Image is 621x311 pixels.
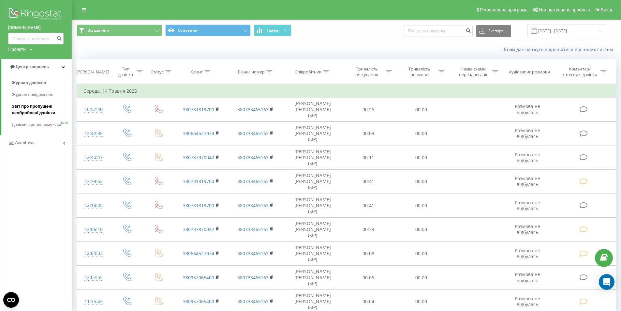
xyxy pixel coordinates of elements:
[599,274,614,290] div: Open Intercom Messenger
[1,59,72,75] a: Центр звернень
[237,106,269,113] a: 380733465163
[395,121,447,146] td: 00:00
[8,33,64,44] input: Пошук за номером
[395,218,447,242] td: 00:00
[183,130,214,136] a: 380664527074
[237,178,269,184] a: 380733465163
[515,127,540,139] span: Розмова не відбулась
[237,298,269,304] a: 380733465163
[283,194,342,218] td: [PERSON_NAME] [PERSON_NAME] (SIP)
[83,295,104,308] div: 11:35:43
[395,266,447,290] td: 00:00
[404,25,473,37] input: Пошук за номером
[237,154,269,161] a: 380733465163
[183,298,214,304] a: 380957065400
[16,64,49,69] span: Центр звернень
[12,77,72,89] a: Журнал дзвінків
[83,127,104,140] div: 12:42:35
[83,175,104,188] div: 12:39:52
[395,170,447,194] td: 00:00
[283,146,342,170] td: [PERSON_NAME] [PERSON_NAME] (SIP)
[283,170,342,194] td: [PERSON_NAME] [PERSON_NAME] (SIP)
[515,151,540,163] span: Розмова не відбулась
[83,247,104,260] div: 12:04:33
[515,103,540,115] span: Розмова не відбулась
[283,121,342,146] td: [PERSON_NAME] [PERSON_NAME] (SIP)
[342,218,394,242] td: 00:39
[83,199,104,212] div: 12:18:35
[342,98,394,122] td: 00:26
[476,25,511,37] button: Експорт
[254,24,291,36] button: Графік
[8,46,26,53] div: Проекти
[83,223,104,236] div: 12:06:10
[238,69,265,75] div: Бізнес номер
[8,24,64,31] a: [DOMAIN_NAME]
[183,226,214,232] a: 380737970042
[515,295,540,307] span: Розмова не відбулась
[283,98,342,122] td: [PERSON_NAME] [PERSON_NAME] (SIP)
[12,119,72,131] a: Дзвінки в реальному часіNEW
[539,7,590,12] span: Налаштування профілю
[183,202,214,209] a: 380731819700
[3,292,19,308] button: Open CMP widget
[183,274,214,281] a: 380957065400
[561,66,599,77] div: Коментар/категорія дзвінка
[8,7,64,23] img: Ringostat logo
[283,218,342,242] td: [PERSON_NAME] [PERSON_NAME] (SIP)
[83,103,104,116] div: 16:57:40
[237,250,269,257] a: 380733465163
[76,69,109,75] div: [PERSON_NAME]
[515,199,540,211] span: Розмова не відбулась
[237,130,269,136] a: 380733465163
[509,69,550,75] div: Аудіозапис розмови
[456,66,491,77] div: Назва схеми переадресації
[395,241,447,266] td: 00:00
[395,146,447,170] td: 00:00
[165,24,251,36] button: Основний
[12,91,53,98] span: Журнал повідомлень
[12,103,68,116] span: Звіт про пропущені необроблені дзвінки
[183,178,214,184] a: 380731819700
[151,69,164,75] div: Статус
[295,69,321,75] div: Співробітник
[402,66,437,77] div: Тривалість розмови
[349,66,384,77] div: Тривалість очікування
[15,140,35,145] span: Аналiтика
[515,175,540,187] span: Розмова не відбулась
[395,194,447,218] td: 00:00
[190,69,203,75] div: Клієнт
[515,247,540,259] span: Розмова не відбулась
[283,266,342,290] td: [PERSON_NAME] [PERSON_NAME] (SIP)
[12,101,72,119] a: Звіт про пропущені необроблені дзвінки
[237,274,269,281] a: 380733465163
[237,226,269,232] a: 380733465163
[77,85,616,98] td: Середа, 14 Травня 2025
[283,241,342,266] td: [PERSON_NAME] [PERSON_NAME] (SIP)
[342,194,394,218] td: 00:41
[183,250,214,257] a: 380664527074
[12,121,61,128] span: Дзвінки в реальному часі
[83,151,104,164] div: 12:40:47
[601,7,612,12] span: Вихід
[183,154,214,161] a: 380737970042
[480,7,528,12] span: Реферальна програма
[342,170,394,194] td: 00:41
[267,28,279,33] span: Графік
[183,106,214,113] a: 380731819700
[77,24,162,36] button: Всі дзвінки
[12,80,46,86] span: Журнал дзвінків
[515,271,540,283] span: Розмова не відбулась
[87,28,109,33] span: Всі дзвінки
[515,223,540,235] span: Розмова не відбулась
[342,121,394,146] td: 00:09
[83,271,104,284] div: 12:02:55
[395,98,447,122] td: 00:00
[237,202,269,209] a: 380733465163
[342,146,394,170] td: 00:11
[12,89,72,101] a: Журнал повідомлень
[342,241,394,266] td: 00:08
[504,46,616,53] a: Коли дані можуть відрізнятися вiд інших систем
[116,66,135,77] div: Тип дзвінка
[342,266,394,290] td: 00:06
